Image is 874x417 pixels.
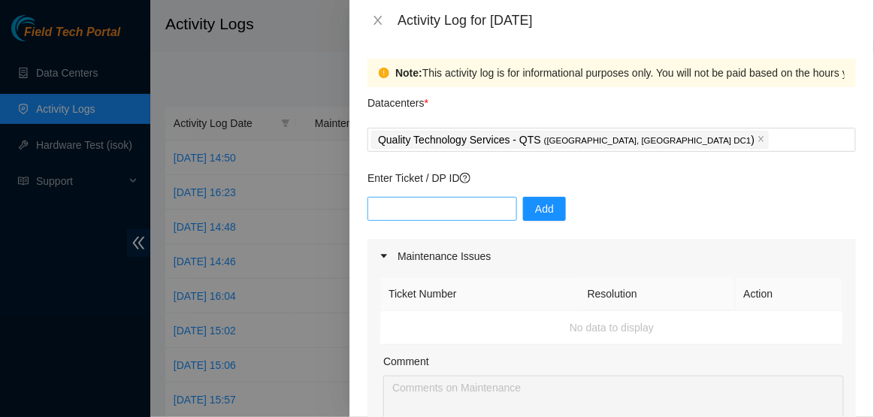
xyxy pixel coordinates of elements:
[372,14,384,26] span: close
[579,277,736,311] th: Resolution
[523,197,566,221] button: Add
[367,239,856,273] div: Maintenance Issues
[378,131,755,149] p: Quality Technology Services - QTS )
[383,353,429,370] label: Comment
[380,252,389,261] span: caret-right
[758,135,765,144] span: close
[398,12,856,29] div: Activity Log for [DATE]
[460,173,470,183] span: question-circle
[379,68,389,78] span: exclamation-circle
[535,201,554,217] span: Add
[367,14,389,28] button: Close
[544,136,752,145] span: ( [GEOGRAPHIC_DATA], [GEOGRAPHIC_DATA] DC1
[380,277,579,311] th: Ticket Number
[736,277,844,311] th: Action
[395,65,422,81] strong: Note:
[367,170,856,186] p: Enter Ticket / DP ID
[367,87,428,111] p: Datacenters
[380,311,844,345] td: No data to display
